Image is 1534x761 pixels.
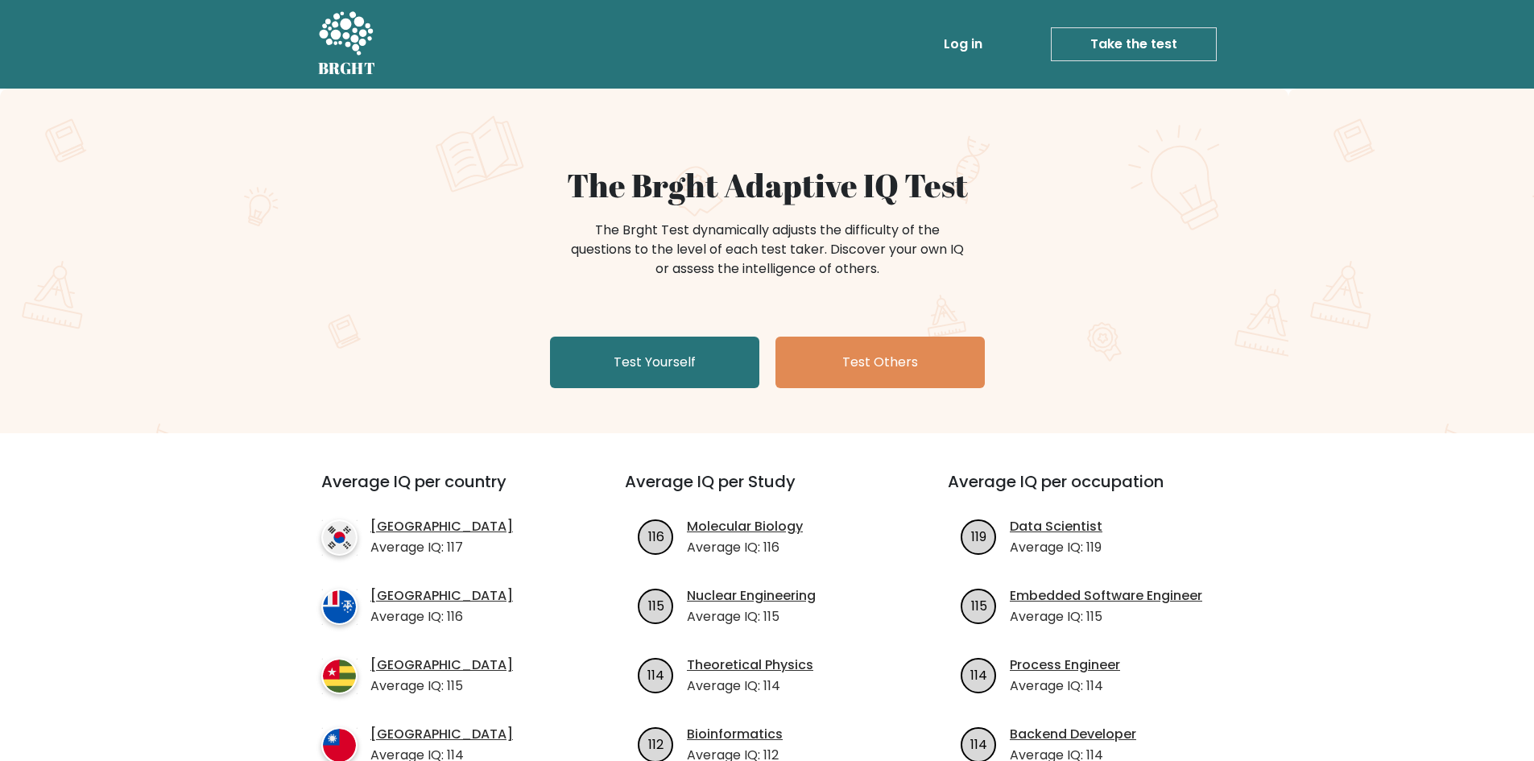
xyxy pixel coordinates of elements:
text: 116 [648,527,664,545]
a: Test Yourself [550,337,759,388]
p: Average IQ: 116 [370,607,513,627]
p: Average IQ: 116 [687,538,803,557]
div: The Brght Test dynamically adjusts the difficulty of the questions to the level of each test take... [566,221,969,279]
p: Average IQ: 114 [687,676,813,696]
a: Log in [937,28,989,60]
a: Molecular Biology [687,517,803,536]
a: [GEOGRAPHIC_DATA] [370,586,513,606]
img: country [321,589,358,625]
text: 114 [970,665,987,684]
img: country [321,658,358,694]
a: Process Engineer [1010,656,1120,675]
p: Average IQ: 115 [1010,607,1202,627]
text: 114 [647,665,664,684]
h3: Average IQ per Study [625,472,909,511]
a: [GEOGRAPHIC_DATA] [370,656,513,675]
a: Backend Developer [1010,725,1136,744]
a: Embedded Software Engineer [1010,586,1202,606]
a: Test Others [775,337,985,388]
text: 112 [648,734,664,753]
h1: The Brght Adaptive IQ Test [374,166,1160,205]
a: [GEOGRAPHIC_DATA] [370,725,513,744]
h5: BRGHT [318,59,376,78]
h3: Average IQ per occupation [948,472,1232,511]
a: Data Scientist [1010,517,1102,536]
a: BRGHT [318,6,376,82]
a: Take the test [1051,27,1217,61]
img: country [321,519,358,556]
a: [GEOGRAPHIC_DATA] [370,517,513,536]
a: Nuclear Engineering [687,586,816,606]
a: Bioinformatics [687,725,783,744]
text: 114 [970,734,987,753]
text: 119 [971,527,986,545]
p: Average IQ: 119 [1010,538,1102,557]
p: Average IQ: 115 [687,607,816,627]
p: Average IQ: 114 [1010,676,1120,696]
p: Average IQ: 117 [370,538,513,557]
text: 115 [648,596,664,614]
a: Theoretical Physics [687,656,813,675]
text: 115 [971,596,987,614]
p: Average IQ: 115 [370,676,513,696]
h3: Average IQ per country [321,472,567,511]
